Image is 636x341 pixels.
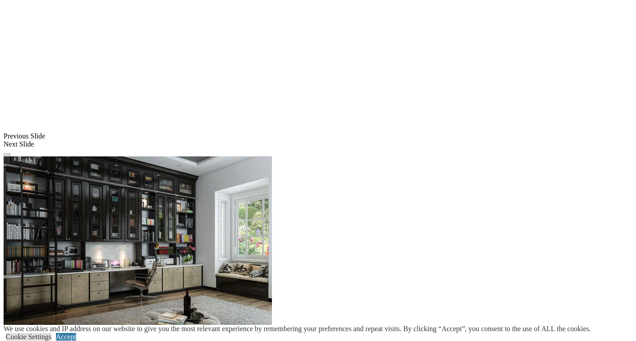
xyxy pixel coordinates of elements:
[4,156,272,336] img: Banner for mobile view
[4,132,632,140] div: Previous Slide
[6,333,51,341] a: Cookie Settings
[56,333,76,341] a: Accept
[4,153,11,156] button: Click here to pause slide show
[4,140,632,148] div: Next Slide
[4,325,591,333] div: We use cookies and IP address on our website to give you the most relevant experience by remember...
